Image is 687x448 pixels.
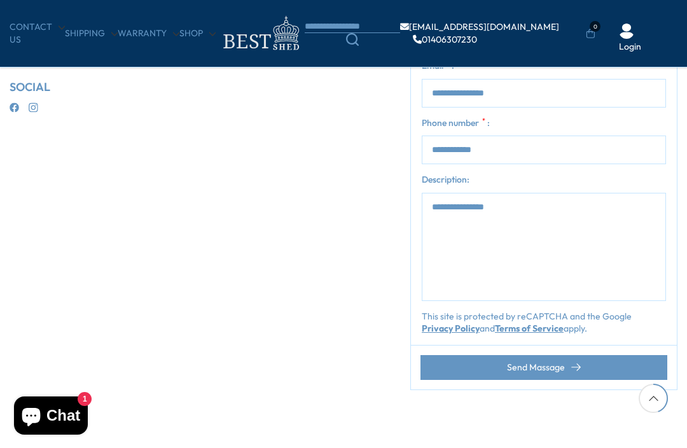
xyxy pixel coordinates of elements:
a: Shipping [65,27,118,40]
label: Description: [422,174,469,186]
h5: SOCIAL [10,81,191,94]
a: Privacy Policy [422,323,480,335]
button: Send Massage [420,355,667,380]
a: [EMAIL_ADDRESS][DOMAIN_NAME] [400,22,559,31]
a: CONTACT US [10,21,65,46]
a: Login [619,41,641,53]
inbox-online-store-chat: Shopify online store chat [10,396,92,438]
a: Search [305,33,400,46]
a: Terms of Service [495,323,564,335]
a: Shop [179,27,216,40]
img: User Icon [619,24,634,39]
img: logo [216,13,305,54]
a: Warranty [118,27,179,40]
p: This site is protected by reCAPTCHA and the Google and apply. [422,311,666,335]
a: 01406307230 [413,35,477,44]
span: 0 [590,21,600,32]
label: Phone number : [422,117,490,130]
a: 0 [586,27,595,40]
